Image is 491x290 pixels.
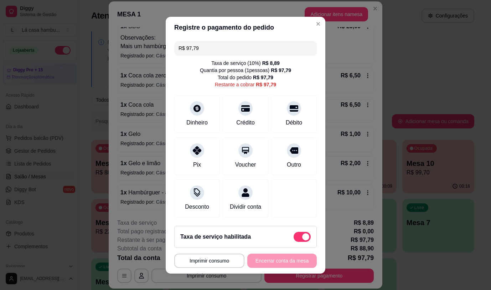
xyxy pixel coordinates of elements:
[253,74,273,81] div: R$ 97,79
[200,67,291,74] div: Quantia por pessoa ( 1 pessoas)
[186,118,208,127] div: Dinheiro
[236,118,255,127] div: Crédito
[287,161,301,169] div: Outro
[218,74,273,81] div: Total do pedido
[262,60,280,67] div: R$ 8,89
[256,81,276,88] div: R$ 97,79
[174,254,244,268] button: Imprimir consumo
[166,17,325,38] header: Registre o pagamento do pedido
[179,41,312,55] input: Ex.: hambúrguer de cordeiro
[312,18,324,30] button: Close
[235,161,256,169] div: Voucher
[185,203,209,211] div: Desconto
[211,60,280,67] div: Taxa de serviço ( 10 %)
[230,203,261,211] div: Dividir conta
[286,118,302,127] div: Débito
[193,161,201,169] div: Pix
[180,233,251,241] h2: Taxa de serviço habilitada
[215,81,276,88] div: Restante a cobrar
[271,67,291,74] div: R$ 97,79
